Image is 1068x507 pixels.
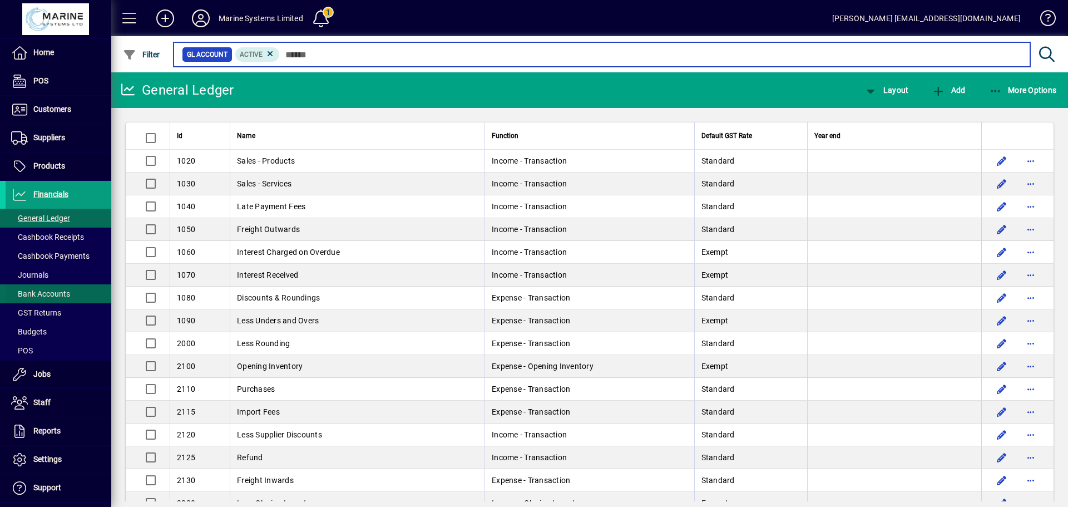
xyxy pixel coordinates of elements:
[1022,152,1040,170] button: More options
[1022,289,1040,307] button: More options
[219,9,303,27] div: Marine Systems Limited
[993,471,1011,489] button: Edit
[33,370,51,378] span: Jobs
[929,80,968,100] button: Add
[1022,175,1040,193] button: More options
[993,403,1011,421] button: Edit
[177,476,195,485] span: 2130
[237,248,340,257] span: Interest Charged on Overdue
[993,198,1011,215] button: Edit
[492,316,570,325] span: Expense - Transaction
[120,81,234,99] div: General Ledger
[6,96,111,124] a: Customers
[993,289,1011,307] button: Edit
[177,202,195,211] span: 1040
[237,407,280,416] span: Import Fees
[492,248,567,257] span: Income - Transaction
[993,152,1011,170] button: Edit
[33,455,62,464] span: Settings
[701,316,729,325] span: Exempt
[147,8,183,28] button: Add
[492,225,567,234] span: Income - Transaction
[6,303,111,322] a: GST Returns
[11,270,48,279] span: Journals
[492,476,570,485] span: Expense - Transaction
[701,407,735,416] span: Standard
[1022,312,1040,329] button: More options
[33,190,68,199] span: Financials
[237,202,305,211] span: Late Payment Fees
[237,130,478,142] div: Name
[993,449,1011,466] button: Edit
[492,362,594,371] span: Expense - Opening Inventory
[177,430,195,439] span: 2120
[177,339,195,348] span: 2000
[701,430,735,439] span: Standard
[492,453,567,462] span: Income - Transaction
[11,327,47,336] span: Budgets
[11,346,33,355] span: POS
[1022,220,1040,238] button: More options
[11,233,84,242] span: Cashbook Receipts
[177,385,195,393] span: 2110
[1032,2,1054,38] a: Knowledge Base
[6,446,111,474] a: Settings
[237,476,294,485] span: Freight Inwards
[6,67,111,95] a: POS
[701,476,735,485] span: Standard
[237,130,255,142] span: Name
[237,179,291,188] span: Sales - Services
[701,385,735,393] span: Standard
[237,225,300,234] span: Freight Outwards
[932,86,965,95] span: Add
[240,51,263,58] span: Active
[701,270,729,279] span: Exempt
[852,80,920,100] app-page-header-button: View chart layout
[123,50,160,59] span: Filter
[993,220,1011,238] button: Edit
[237,362,303,371] span: Opening Inventory
[11,308,61,317] span: GST Returns
[120,45,163,65] button: Filter
[492,339,570,348] span: Expense - Transaction
[177,156,195,165] span: 1020
[237,270,298,279] span: Interest Received
[993,175,1011,193] button: Edit
[183,8,219,28] button: Profile
[701,225,735,234] span: Standard
[33,398,51,407] span: Staff
[701,339,735,348] span: Standard
[1022,403,1040,421] button: More options
[11,252,90,260] span: Cashbook Payments
[33,76,48,85] span: POS
[177,293,195,302] span: 1080
[177,248,195,257] span: 1060
[177,407,195,416] span: 2115
[6,389,111,417] a: Staff
[177,453,195,462] span: 2125
[177,179,195,188] span: 1030
[492,156,567,165] span: Income - Transaction
[6,361,111,388] a: Jobs
[986,80,1060,100] button: More Options
[1022,198,1040,215] button: More options
[492,179,567,188] span: Income - Transaction
[6,474,111,502] a: Support
[177,316,195,325] span: 1090
[6,322,111,341] a: Budgets
[177,225,195,234] span: 1050
[993,266,1011,284] button: Edit
[187,49,228,60] span: GL Account
[701,179,735,188] span: Standard
[701,453,735,462] span: Standard
[33,161,65,170] span: Products
[6,39,111,67] a: Home
[11,289,70,298] span: Bank Accounts
[1022,471,1040,489] button: More options
[861,80,911,100] button: Layout
[1022,449,1040,466] button: More options
[237,339,290,348] span: Less Rounding
[993,380,1011,398] button: Edit
[235,47,280,62] mat-chip: Activation Status: Active
[6,341,111,360] a: POS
